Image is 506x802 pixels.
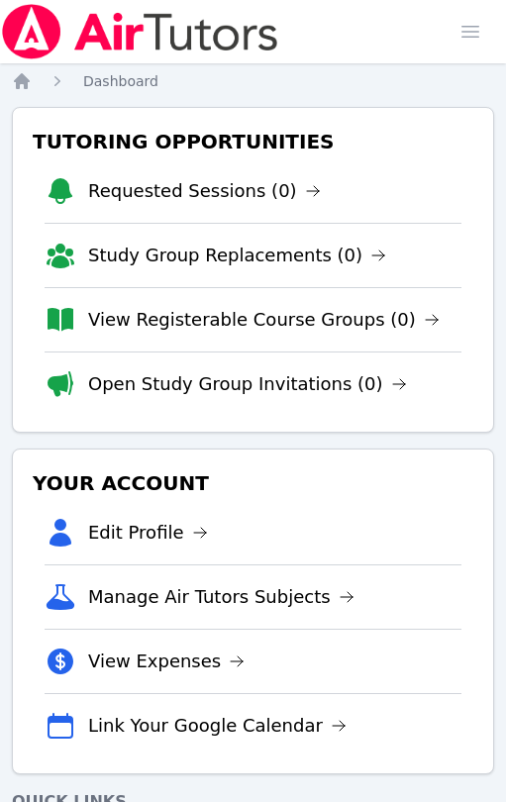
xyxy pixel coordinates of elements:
[29,465,477,501] h3: Your Account
[88,712,347,740] a: Link Your Google Calendar
[29,124,477,159] h3: Tutoring Opportunities
[88,242,386,269] a: Study Group Replacements (0)
[88,583,354,611] a: Manage Air Tutors Subjects
[88,648,245,675] a: View Expenses
[83,73,158,89] span: Dashboard
[83,71,158,91] a: Dashboard
[12,71,494,91] nav: Breadcrumb
[88,177,321,205] a: Requested Sessions (0)
[88,370,407,398] a: Open Study Group Invitations (0)
[88,519,208,547] a: Edit Profile
[88,306,440,334] a: View Registerable Course Groups (0)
